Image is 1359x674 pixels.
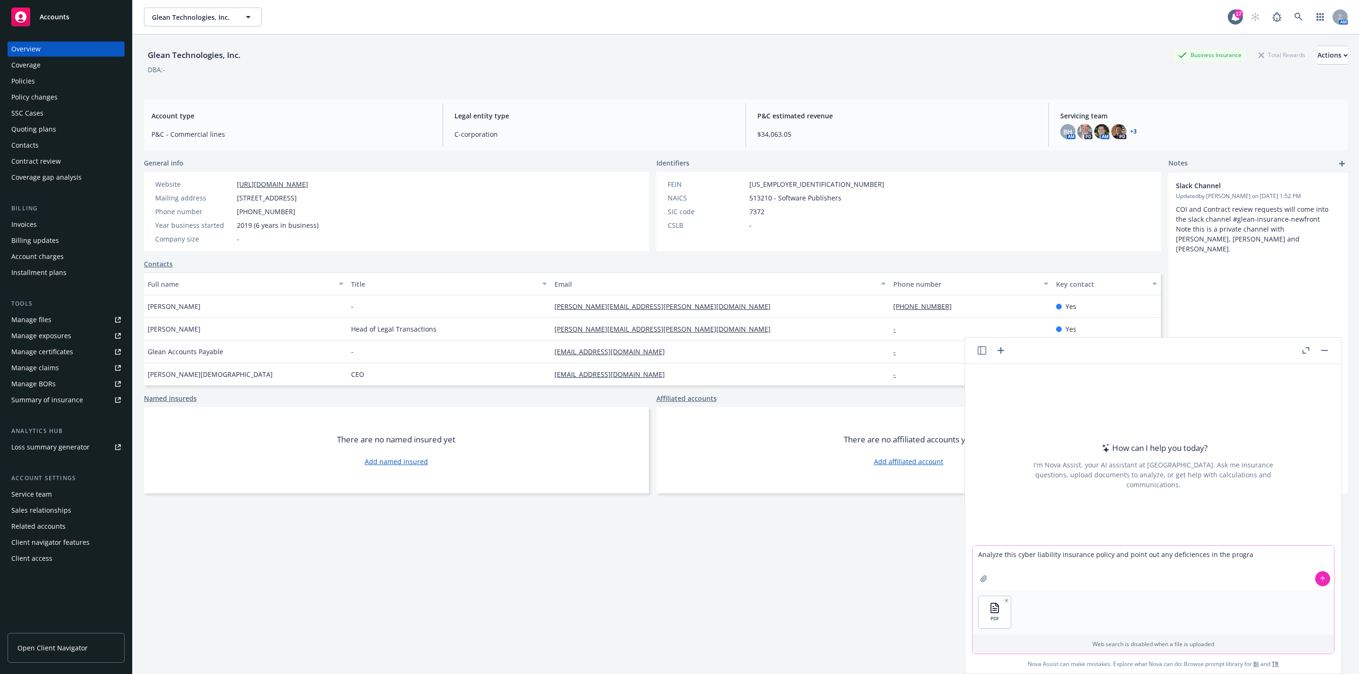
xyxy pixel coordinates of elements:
div: Policy changes [11,90,58,105]
a: [PERSON_NAME][EMAIL_ADDRESS][PERSON_NAME][DOMAIN_NAME] [554,325,778,333]
span: - [351,301,353,311]
button: Email [551,273,889,295]
a: [PERSON_NAME][EMAIL_ADDRESS][PERSON_NAME][DOMAIN_NAME] [554,302,778,311]
a: Contacts [144,259,173,269]
div: Contract review [11,154,61,169]
div: Mailing address [155,193,233,203]
div: Business Insurance [1174,49,1246,61]
a: - [893,347,903,356]
img: photo [1077,124,1092,139]
span: - [351,347,353,357]
a: Manage exposures [8,328,125,343]
div: Actions [1317,46,1348,64]
div: Manage files [11,312,51,327]
div: Sales relationships [11,503,71,518]
span: [PERSON_NAME] [148,324,201,334]
a: Client navigator features [8,535,125,550]
span: Updated by [PERSON_NAME] on [DATE] 1:52 PM [1176,192,1340,200]
a: Sales relationships [8,503,125,518]
div: Summary of insurance [11,392,83,408]
div: Email [554,279,875,289]
span: Open Client Navigator [17,643,88,653]
span: There are no named insured yet [337,434,455,445]
a: Summary of insurance [8,392,125,408]
a: Start snowing [1246,8,1265,26]
span: P&C estimated revenue [757,111,1037,121]
a: Account charges [8,249,125,264]
span: [PERSON_NAME][DEMOGRAPHIC_DATA] [148,369,273,379]
a: Overview [8,42,125,57]
span: BH [1063,127,1073,137]
a: Search [1289,8,1308,26]
span: Glean Technologies, Inc. [152,12,234,22]
a: Client access [8,551,125,566]
div: Tools [8,299,125,308]
a: Switch app [1311,8,1330,26]
div: Account settings [8,474,125,483]
div: CSLB [668,220,746,230]
a: TR [1272,660,1279,668]
div: Policies [11,74,35,89]
span: Legal entity type [454,111,734,121]
a: Invoices [8,217,125,232]
span: Account type [151,111,431,121]
div: Phone number [155,207,233,216]
div: Manage BORs [11,376,56,391]
div: Total Rewards [1254,49,1310,61]
span: [PHONE_NUMBER] [237,207,295,216]
div: Manage exposures [11,328,71,343]
span: Notes [1168,158,1188,169]
a: Report a Bug [1267,8,1286,26]
div: Website [155,179,233,189]
div: SSC Cases [11,106,43,121]
div: How can I help you today? [1099,442,1208,454]
a: Named insureds [144,393,197,403]
a: Contract review [8,154,125,169]
div: Account charges [11,249,64,264]
a: Quoting plans [8,122,125,137]
a: - [893,325,903,333]
div: Client navigator features [11,535,90,550]
div: Installment plans [11,265,67,280]
div: Key contact [1056,279,1147,289]
div: Manage certificates [11,344,73,359]
button: Glean Technologies, Inc. [144,8,262,26]
div: Related accounts [11,519,66,534]
span: Yes [1065,324,1076,334]
a: Affiliated accounts [656,393,717,403]
span: General info [144,158,184,168]
div: Phone number [893,279,1038,289]
span: Servicing team [1060,111,1340,121]
a: Related accounts [8,519,125,534]
div: Invoices [11,217,37,232]
div: Quoting plans [11,122,56,137]
div: Billing [8,204,125,213]
a: SSC Cases [8,106,125,121]
div: Manage claims [11,360,59,375]
button: Actions [1317,46,1348,65]
div: Glean Technologies, Inc. [144,49,244,61]
span: 513210 - Software Publishers [749,193,841,203]
span: CEO [351,369,364,379]
div: Contacts [11,138,39,153]
div: Slack ChannelUpdatedby [PERSON_NAME] on [DATE] 1:52 PMCOI and Contract review requests will come ... [1168,173,1348,261]
a: Policy changes [8,90,125,105]
span: - [237,234,239,244]
div: I'm Nova Assist, your AI assistant at [GEOGRAPHIC_DATA]. Ask me insurance questions, upload docum... [1021,460,1286,490]
span: $34,063.05 [757,129,1037,139]
span: [PERSON_NAME] [148,301,201,311]
span: Yes [1065,301,1076,311]
a: Coverage gap analysis [8,170,125,185]
button: Phone number [889,273,1052,295]
span: Identifiers [656,158,689,168]
div: DBA: - [148,65,165,75]
img: photo [1094,124,1109,139]
a: [PHONE_NUMBER] [893,302,959,311]
a: [URL][DOMAIN_NAME] [237,180,308,189]
a: [EMAIL_ADDRESS][DOMAIN_NAME] [554,347,672,356]
div: SIC code [668,207,746,216]
div: Full name [148,279,333,289]
a: Billing updates [8,233,125,248]
button: Key contact [1052,273,1161,295]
